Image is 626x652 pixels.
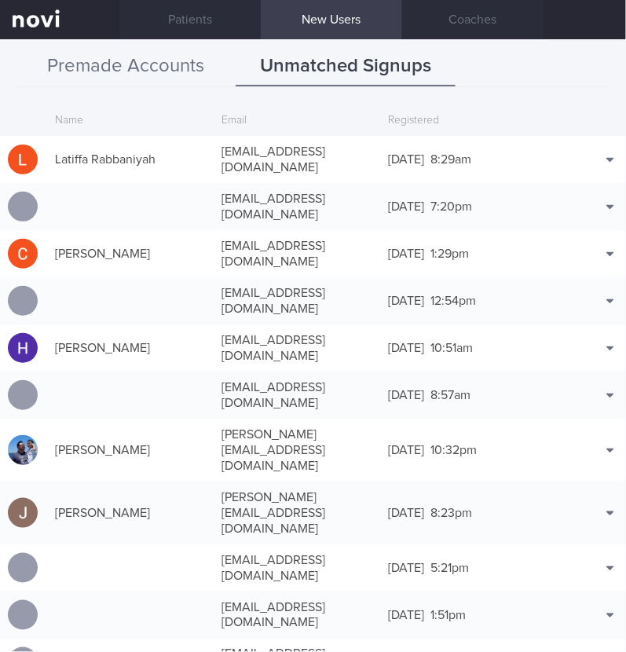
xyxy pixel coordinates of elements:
[214,592,380,639] div: [EMAIL_ADDRESS][DOMAIN_NAME]
[389,507,425,519] span: [DATE]
[236,47,456,86] button: Unmatched Signups
[431,389,471,401] span: 8:57am
[47,106,214,136] div: Name
[389,247,425,260] span: [DATE]
[214,482,380,544] div: [PERSON_NAME][EMAIL_ADDRESS][DOMAIN_NAME]
[214,372,380,419] div: [EMAIL_ADDRESS][DOMAIN_NAME]
[431,444,478,456] span: 10:32pm
[16,47,236,86] button: Premade Accounts
[214,183,380,230] div: [EMAIL_ADDRESS][DOMAIN_NAME]
[214,419,380,482] div: [PERSON_NAME][EMAIL_ADDRESS][DOMAIN_NAME]
[431,609,467,621] span: 1:51pm
[214,544,380,592] div: [EMAIL_ADDRESS][DOMAIN_NAME]
[389,153,425,166] span: [DATE]
[47,238,214,269] div: [PERSON_NAME]
[431,295,477,307] span: 12:54pm
[47,144,214,175] div: Latiffa Rabbaniyah
[431,562,470,574] span: 5:21pm
[389,609,425,621] span: [DATE]
[214,277,380,324] div: [EMAIL_ADDRESS][DOMAIN_NAME]
[389,295,425,307] span: [DATE]
[214,136,380,183] div: [EMAIL_ADDRESS][DOMAIN_NAME]
[47,434,214,466] div: [PERSON_NAME]
[389,342,425,354] span: [DATE]
[214,106,380,136] div: Email
[381,106,547,136] div: Registered
[431,247,470,260] span: 1:29pm
[389,444,425,456] span: [DATE]
[431,342,474,354] span: 10:51am
[431,153,472,166] span: 8:29am
[389,562,425,574] span: [DATE]
[47,497,214,529] div: [PERSON_NAME]
[389,200,425,213] span: [DATE]
[389,389,425,401] span: [DATE]
[47,332,214,364] div: [PERSON_NAME]
[431,200,473,213] span: 7:20pm
[431,507,473,519] span: 8:23pm
[214,324,380,372] div: [EMAIL_ADDRESS][DOMAIN_NAME]
[214,230,380,277] div: [EMAIL_ADDRESS][DOMAIN_NAME]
